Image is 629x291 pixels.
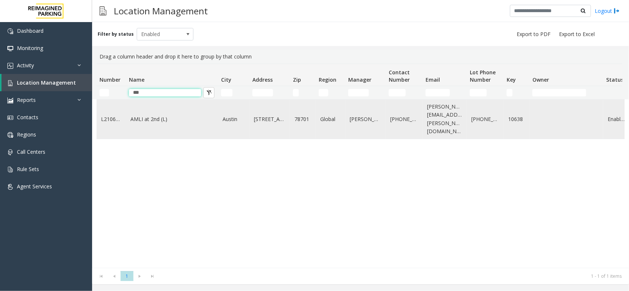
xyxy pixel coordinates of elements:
[7,167,13,173] img: 'icon'
[17,114,38,121] span: Contacts
[99,2,106,20] img: pageIcon
[507,89,513,96] input: Key Filter
[427,103,462,136] a: [PERSON_NAME][EMAIL_ADDRESS][PERSON_NAME][DOMAIN_NAME]
[218,86,249,99] td: City Filter
[98,31,134,38] label: Filter by status
[293,89,299,96] input: Zip Filter
[426,89,450,96] input: Email Filter
[97,50,625,64] div: Drag a column header and drop it here to group by that column
[120,271,133,281] span: Page 1
[7,97,13,103] img: 'icon'
[389,89,406,96] input: Contact Number Filter
[530,86,603,99] td: Owner Filter
[137,28,182,40] span: Enabled
[556,29,598,39] button: Export to Excel
[390,115,418,123] a: [PHONE_NUMBER]
[7,132,13,138] img: 'icon'
[7,184,13,190] img: 'icon'
[603,64,629,86] th: Status
[99,76,120,83] span: Number
[17,166,39,173] span: Rule Sets
[1,74,92,91] a: Location Management
[603,86,629,99] td: Status Filter
[595,7,620,15] a: Logout
[203,87,214,98] button: Clear
[126,86,218,99] td: Name Filter
[614,7,620,15] img: logout
[348,76,371,83] span: Manager
[129,89,201,96] input: Name Filter
[221,89,233,96] input: City Filter
[608,115,625,123] a: Enabled
[7,63,13,69] img: 'icon'
[252,76,273,83] span: Address
[348,89,369,96] input: Manager Filter
[426,76,440,83] span: Email
[517,31,551,38] span: Export to PDF
[320,115,341,123] a: Global
[101,115,122,123] a: L21063800
[467,86,504,99] td: Lot Phone Number Filter
[293,76,301,83] span: Zip
[129,76,144,83] span: Name
[97,86,126,99] td: Number Filter
[508,115,525,123] a: 10638
[319,89,328,96] input: Region Filter
[423,86,467,99] td: Email Filter
[559,31,595,38] span: Export to Excel
[92,64,629,268] div: Data table
[223,115,245,123] a: Austin
[17,62,34,69] span: Activity
[386,86,423,99] td: Contact Number Filter
[532,89,586,96] input: Owner Filter
[470,89,487,96] input: Lot Phone Number Filter
[507,76,516,83] span: Key
[7,115,13,121] img: 'icon'
[319,76,336,83] span: Region
[345,86,386,99] td: Manager Filter
[17,45,43,52] span: Monitoring
[17,27,43,34] span: Dashboard
[17,148,45,155] span: Call Centers
[252,89,273,96] input: Address Filter
[389,69,410,83] span: Contact Number
[294,115,311,123] a: 78701
[514,29,553,39] button: Export to PDF
[17,183,52,190] span: Agent Services
[17,96,36,103] span: Reports
[471,115,499,123] a: [PHONE_NUMBER]
[470,69,496,83] span: Lot Phone Number
[249,86,290,99] td: Address Filter
[221,76,231,83] span: City
[7,149,13,155] img: 'icon'
[17,79,76,86] span: Location Management
[7,46,13,52] img: 'icon'
[7,28,13,34] img: 'icon'
[164,273,622,279] kendo-pager-info: 1 - 1 of 1 items
[254,115,286,123] a: [STREET_ADDRESS]
[532,76,549,83] span: Owner
[110,2,212,20] h3: Location Management
[350,115,381,123] a: [PERSON_NAME]
[130,115,214,123] a: AMLI at 2nd (L)
[7,80,13,86] img: 'icon'
[316,86,345,99] td: Region Filter
[17,131,36,138] span: Regions
[99,89,109,96] input: Number Filter
[504,86,530,99] td: Key Filter
[290,86,316,99] td: Zip Filter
